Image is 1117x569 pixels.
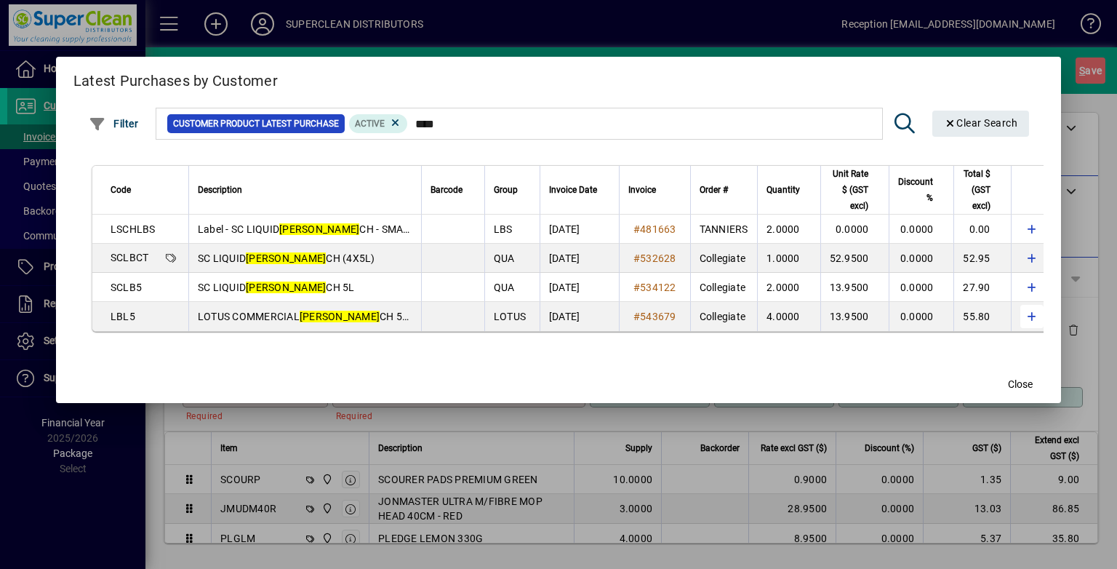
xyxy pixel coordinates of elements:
span: QUA [494,252,515,264]
div: Unit Rate $ (GST excl) [830,166,882,214]
td: 13.9500 [820,302,889,331]
div: Total $ (GST excl) [963,166,1003,214]
span: 532628 [640,252,676,264]
span: SC LIQUID CH (4X5L) [198,252,375,264]
span: Close [1008,377,1033,392]
span: Order # [700,182,728,198]
a: #532628 [628,250,681,266]
td: 55.80 [953,302,1010,331]
div: Order # [700,182,748,198]
td: 0.0000 [820,215,889,244]
a: #543679 [628,309,681,325]
span: LSCHLBS [111,223,156,235]
td: 2.0000 [757,273,820,302]
td: 0.0000 [889,215,953,244]
td: 52.9500 [820,244,889,273]
span: # [633,223,640,235]
span: Total $ (GST excl) [963,166,990,214]
td: 0.0000 [889,273,953,302]
div: Barcode [431,182,476,198]
em: [PERSON_NAME] [279,223,359,235]
td: 0.0000 [889,244,953,273]
span: # [633,311,640,322]
span: Quantity [766,182,800,198]
td: Collegiate [690,302,757,331]
span: 534122 [640,282,676,293]
span: Unit Rate $ (GST excl) [830,166,869,214]
em: [PERSON_NAME] [300,311,380,322]
td: 0.0000 [889,302,953,331]
span: Discount % [898,174,933,206]
span: Description [198,182,242,198]
a: #481663 [628,221,681,237]
td: 13.9500 [820,273,889,302]
div: Invoice [628,182,681,198]
div: Code [111,182,180,198]
span: SCLBCT [111,252,149,263]
div: Discount % [898,174,946,206]
button: Clear [932,111,1030,137]
span: Barcode [431,182,463,198]
a: #534122 [628,279,681,295]
span: QUA [494,282,515,293]
span: Invoice [628,182,656,198]
div: Group [494,182,531,198]
span: Customer Product Latest Purchase [173,116,339,131]
button: Close [997,371,1044,397]
span: Group [494,182,518,198]
span: Invoice Date [549,182,597,198]
span: LOTUS COMMERCIAL CH 5LT [198,311,413,322]
td: 2.0000 [757,215,820,244]
span: SC LIQUID CH 5L [198,282,355,293]
span: LBS [494,223,513,235]
span: 543679 [640,311,676,322]
span: LBL5 [111,311,135,322]
td: 4.0000 [757,302,820,331]
td: 27.90 [953,273,1010,302]
h2: Latest Purchases by Customer [56,57,1061,99]
span: Clear Search [944,117,1018,129]
span: Label - SC LIQUID CH - SMALL [198,223,415,235]
em: [PERSON_NAME] [246,282,326,293]
span: # [633,252,640,264]
div: Invoice Date [549,182,610,198]
td: Collegiate [690,244,757,273]
span: SCLB5 [111,282,142,293]
mat-chip: Product Activation Status: Active [349,114,407,133]
td: [DATE] [540,244,619,273]
td: [DATE] [540,215,619,244]
span: Active [355,119,385,129]
td: Collegiate [690,273,757,302]
td: 1.0000 [757,244,820,273]
td: [DATE] [540,302,619,331]
td: 0.00 [953,215,1010,244]
span: Filter [89,118,139,130]
div: Quantity [766,182,813,198]
em: [PERSON_NAME] [246,252,326,264]
span: # [633,282,640,293]
button: Filter [85,111,143,137]
td: [DATE] [540,273,619,302]
td: TANNIERS [690,215,757,244]
td: 52.95 [953,244,1010,273]
span: 481663 [640,223,676,235]
span: Code [111,182,131,198]
div: Description [198,182,412,198]
span: LOTUS [494,311,526,322]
